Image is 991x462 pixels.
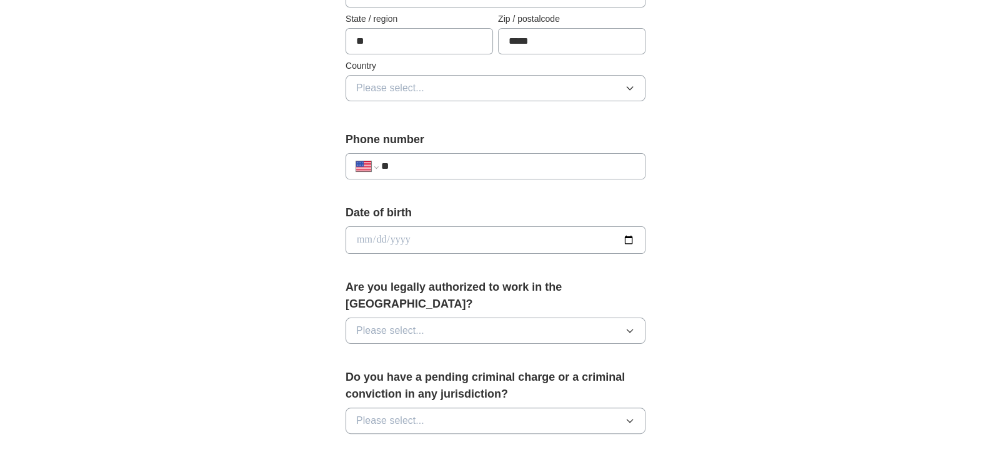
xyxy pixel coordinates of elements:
[356,81,424,96] span: Please select...
[498,13,645,26] label: Zip / postalcode
[356,413,424,428] span: Please select...
[346,131,645,148] label: Phone number
[346,75,645,101] button: Please select...
[346,59,645,73] label: Country
[346,279,645,313] label: Are you legally authorized to work in the [GEOGRAPHIC_DATA]?
[346,204,645,221] label: Date of birth
[346,369,645,403] label: Do you have a pending criminal charge or a criminal conviction in any jurisdiction?
[356,323,424,338] span: Please select...
[346,408,645,434] button: Please select...
[346,318,645,344] button: Please select...
[346,13,493,26] label: State / region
